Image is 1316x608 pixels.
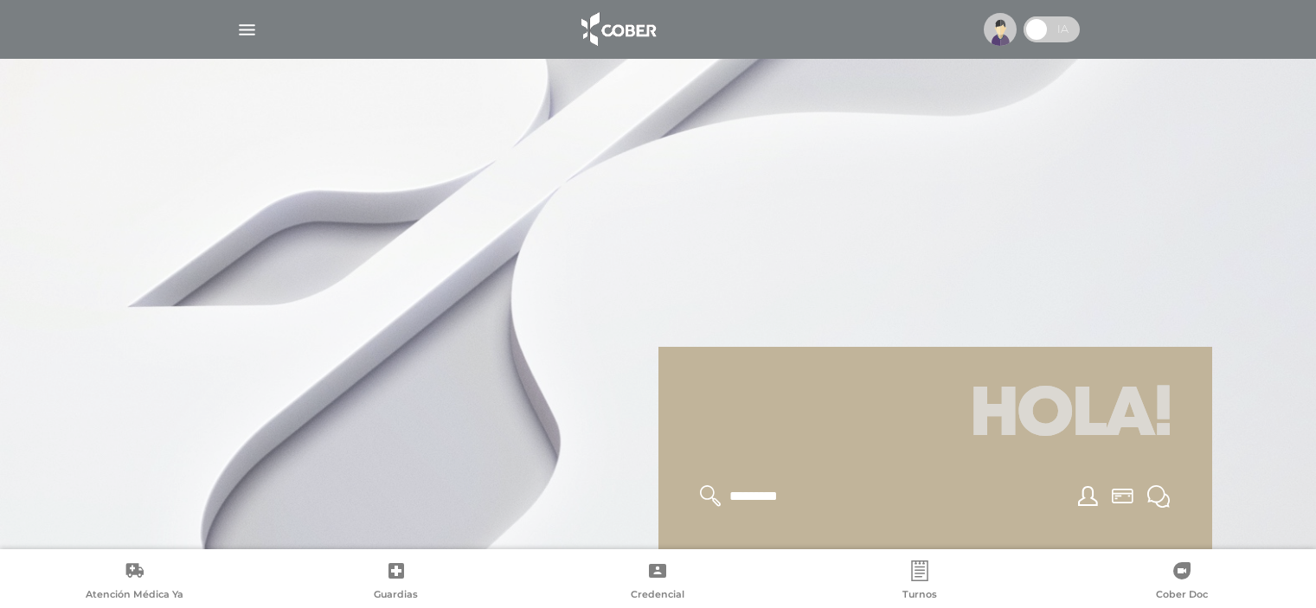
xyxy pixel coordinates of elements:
[236,19,258,41] img: Cober_menu-lines-white.svg
[631,588,684,604] span: Credencial
[679,368,1191,464] h1: Hola!
[1156,588,1208,604] span: Cober Doc
[374,588,418,604] span: Guardias
[572,9,663,50] img: logo_cober_home-white.png
[1050,560,1313,605] a: Cober Doc
[902,588,937,604] span: Turnos
[527,560,789,605] a: Credencial
[789,560,1051,605] a: Turnos
[266,560,528,605] a: Guardias
[3,560,266,605] a: Atención Médica Ya
[86,588,183,604] span: Atención Médica Ya
[984,13,1017,46] img: profile-placeholder.svg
